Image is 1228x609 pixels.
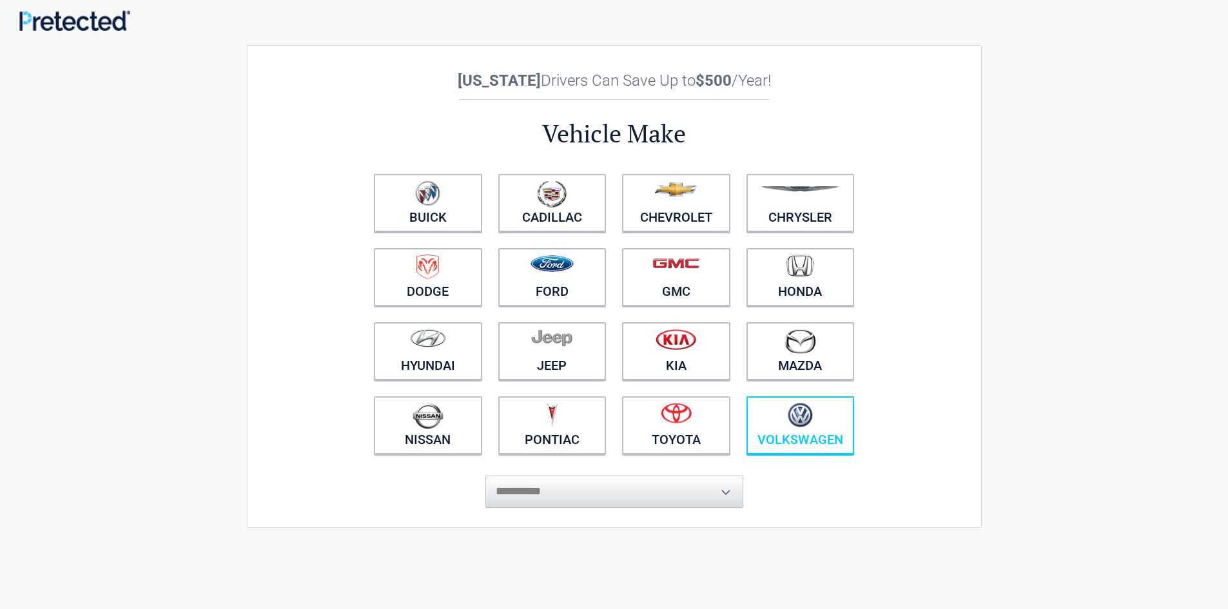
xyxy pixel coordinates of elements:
b: [US_STATE] [458,72,541,90]
a: Honda [746,248,855,306]
a: Dodge [374,248,482,306]
img: pontiac [545,403,558,427]
a: Nissan [374,396,482,454]
img: chevrolet [654,182,697,197]
a: Kia [622,322,730,380]
h2: Vehicle Make [366,117,863,150]
img: volkswagen [788,403,813,428]
a: Cadillac [498,174,607,232]
a: GMC [622,248,730,306]
img: dodge [416,255,439,280]
a: Hyundai [374,322,482,380]
a: Volkswagen [746,396,855,454]
a: Chrysler [746,174,855,232]
a: Mazda [746,322,855,380]
img: buick [415,180,440,206]
img: honda [786,255,814,277]
img: hyundai [410,329,446,347]
img: toyota [661,403,692,423]
img: ford [531,255,574,272]
a: Jeep [498,322,607,380]
img: Main Logo [19,10,130,30]
img: mazda [784,329,816,354]
img: jeep [531,329,572,347]
img: nissan [413,403,443,429]
img: cadillac [537,180,567,208]
a: Toyota [622,396,730,454]
img: chrysler [761,186,839,192]
a: Pontiac [498,396,607,454]
h2: Drivers Can Save Up to /Year [366,72,863,90]
a: Ford [498,248,607,306]
a: Buick [374,174,482,232]
img: gmc [652,258,699,269]
b: $500 [696,72,732,90]
a: Chevrolet [622,174,730,232]
img: kia [656,329,696,350]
